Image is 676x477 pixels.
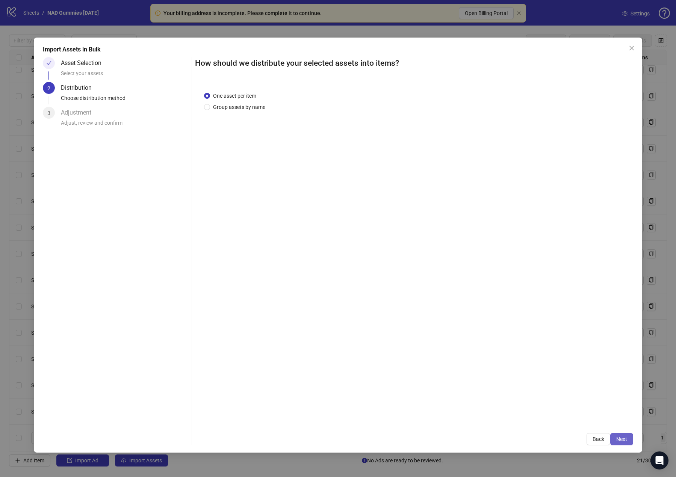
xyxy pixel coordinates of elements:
[47,110,50,116] span: 3
[61,82,98,94] div: Distribution
[47,85,50,91] span: 2
[61,69,189,82] div: Select your assets
[629,45,635,51] span: close
[61,107,97,119] div: Adjustment
[593,436,604,442] span: Back
[195,57,633,69] h2: How should we distribute your selected assets into items?
[610,433,633,445] button: Next
[650,451,668,469] div: Open Intercom Messenger
[61,57,107,69] div: Asset Selection
[210,103,268,111] span: Group assets by name
[46,60,51,66] span: check
[587,433,610,445] button: Back
[210,92,259,100] span: One asset per item
[626,42,638,54] button: Close
[616,436,627,442] span: Next
[61,94,189,107] div: Choose distribution method
[61,119,189,131] div: Adjust, review and confirm
[43,45,633,54] div: Import Assets in Bulk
